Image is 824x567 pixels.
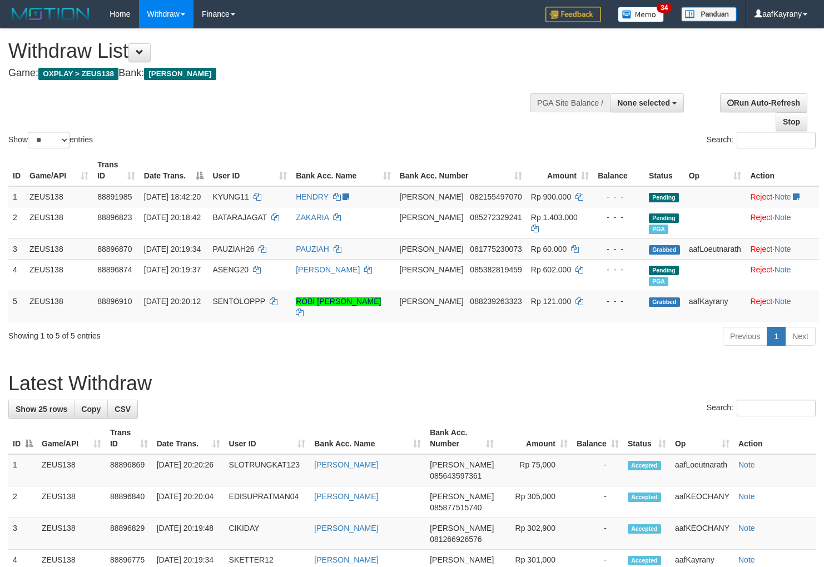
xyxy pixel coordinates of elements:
[314,460,378,469] a: [PERSON_NAME]
[430,535,482,544] span: Copy 081266926576 to clipboard
[97,213,132,222] span: 88896823
[38,68,118,80] span: OXPLAY > ZEUS138
[25,186,93,207] td: ZEUS138
[531,265,571,274] span: Rp 602.000
[746,207,819,238] td: ·
[152,454,225,486] td: [DATE] 20:20:26
[212,297,265,306] span: SENTOLOPPP
[531,245,567,253] span: Rp 60.000
[707,400,816,416] label: Search:
[400,245,464,253] span: [PERSON_NAME]
[531,213,578,222] span: Rp 1.403.000
[8,207,25,238] td: 2
[25,155,93,186] th: Game/API: activate to sort column ascending
[37,518,106,550] td: ZEUS138
[97,192,132,201] span: 88891985
[97,297,132,306] span: 88896910
[671,422,734,454] th: Op: activate to sort column ascending
[8,291,25,322] td: 5
[16,405,67,414] span: Show 25 rows
[314,492,378,501] a: [PERSON_NAME]
[775,245,791,253] a: Note
[649,213,679,223] span: Pending
[144,265,201,274] span: [DATE] 20:19:37
[734,422,816,454] th: Action
[8,422,37,454] th: ID: activate to sort column descending
[572,518,623,550] td: -
[737,132,816,148] input: Search:
[144,297,201,306] span: [DATE] 20:20:12
[720,93,807,112] a: Run Auto-Refresh
[746,238,819,259] td: ·
[738,555,755,564] a: Note
[25,207,93,238] td: ZEUS138
[430,492,494,501] span: [PERSON_NAME]
[430,460,494,469] span: [PERSON_NAME]
[671,518,734,550] td: aafKEOCHANY
[8,132,93,148] label: Show entries
[531,297,571,306] span: Rp 121.000
[470,265,522,274] span: Copy 085382819459 to clipboard
[225,486,310,518] td: EDISUPRATMAN04
[628,461,661,470] span: Accepted
[400,213,464,222] span: [PERSON_NAME]
[225,454,310,486] td: SLOTRUNGKAT123
[291,155,395,186] th: Bank Acc. Name: activate to sort column ascending
[598,212,640,223] div: - - -
[8,68,538,79] h4: Game: Bank:
[623,422,671,454] th: Status: activate to sort column ascending
[144,245,201,253] span: [DATE] 20:19:34
[644,155,684,186] th: Status
[106,518,152,550] td: 88896829
[107,400,138,419] a: CSV
[470,192,522,201] span: Copy 082155497070 to clipboard
[25,291,93,322] td: ZEUS138
[93,155,140,186] th: Trans ID: activate to sort column ascending
[657,3,672,13] span: 34
[144,192,201,201] span: [DATE] 18:42:20
[707,132,816,148] label: Search:
[106,422,152,454] th: Trans ID: activate to sort column ascending
[531,192,571,201] span: Rp 900.000
[212,213,267,222] span: BATARAJAGAT
[775,297,791,306] a: Note
[296,192,329,201] a: HENDRY
[527,155,593,186] th: Amount: activate to sort column ascending
[314,555,378,564] a: [PERSON_NAME]
[775,265,791,274] a: Note
[681,7,737,22] img: panduan.png
[750,213,772,222] a: Reject
[750,192,772,201] a: Reject
[628,556,661,565] span: Accepted
[152,486,225,518] td: [DATE] 20:20:04
[750,297,772,306] a: Reject
[598,191,640,202] div: - - -
[572,422,623,454] th: Balance: activate to sort column ascending
[296,265,360,274] a: [PERSON_NAME]
[498,422,572,454] th: Amount: activate to sort column ascending
[152,422,225,454] th: Date Trans.: activate to sort column ascending
[296,245,329,253] a: PAUZIAH
[8,486,37,518] td: 2
[106,454,152,486] td: 88896869
[572,486,623,518] td: -
[296,213,329,222] a: ZAKARIA
[684,155,746,186] th: Op: activate to sort column ascending
[37,486,106,518] td: ZEUS138
[598,264,640,275] div: - - -
[545,7,601,22] img: Feedback.jpg
[649,245,680,255] span: Grabbed
[671,454,734,486] td: aafLoeutnarath
[470,213,522,222] span: Copy 085272329241 to clipboard
[498,486,572,518] td: Rp 305,000
[738,524,755,533] a: Note
[8,454,37,486] td: 1
[738,460,755,469] a: Note
[97,265,132,274] span: 88896874
[296,297,381,306] a: ROBI [PERSON_NAME]
[37,422,106,454] th: Game/API: activate to sort column ascending
[152,518,225,550] td: [DATE] 20:19:48
[610,93,684,112] button: None selected
[649,297,680,307] span: Grabbed
[8,40,538,62] h1: Withdraw List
